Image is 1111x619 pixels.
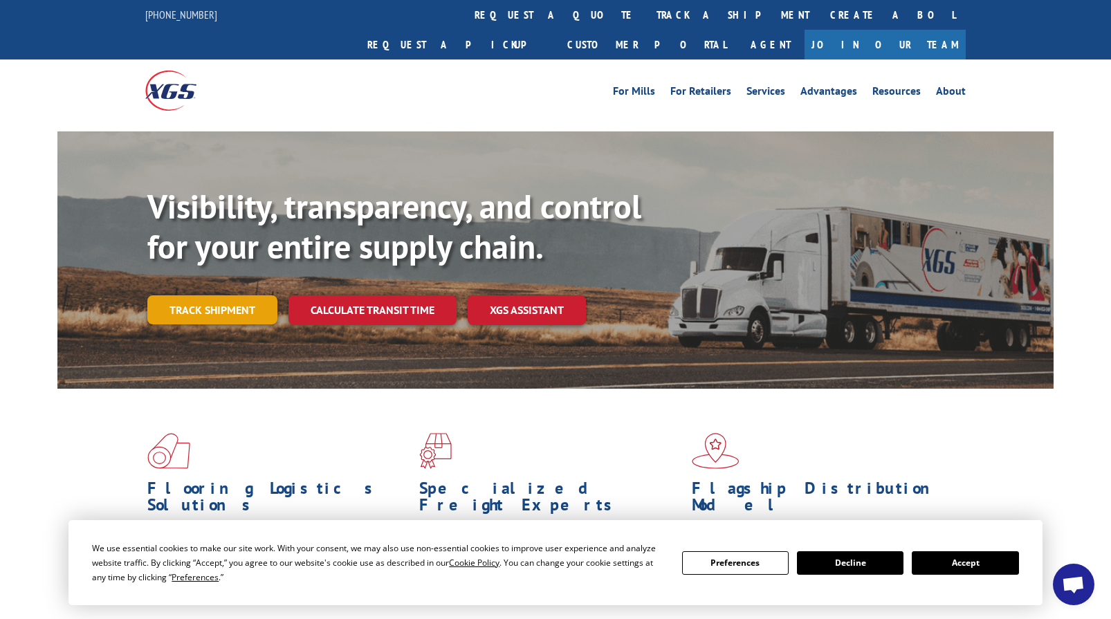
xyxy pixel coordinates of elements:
[692,433,740,469] img: xgs-icon-flagship-distribution-model-red
[92,541,665,584] div: We use essential cookies to make our site work. With your consent, we may also use non-essential ...
[912,551,1018,575] button: Accept
[419,433,452,469] img: xgs-icon-focused-on-flooring-red
[805,30,966,59] a: Join Our Team
[147,185,641,268] b: Visibility, transparency, and control for your entire supply chain.
[147,295,277,324] a: Track shipment
[746,86,785,101] a: Services
[737,30,805,59] a: Agent
[613,86,655,101] a: For Mills
[419,480,681,520] h1: Specialized Freight Experts
[872,86,921,101] a: Resources
[800,86,857,101] a: Advantages
[797,551,903,575] button: Decline
[147,433,190,469] img: xgs-icon-total-supply-chain-intelligence-red
[682,551,789,575] button: Preferences
[1053,564,1094,605] div: Open chat
[172,571,219,583] span: Preferences
[468,295,586,325] a: XGS ASSISTANT
[692,480,953,520] h1: Flagship Distribution Model
[936,86,966,101] a: About
[68,520,1043,605] div: Cookie Consent Prompt
[357,30,557,59] a: Request a pickup
[670,86,731,101] a: For Retailers
[557,30,737,59] a: Customer Portal
[288,295,457,325] a: Calculate transit time
[147,480,409,520] h1: Flooring Logistics Solutions
[449,557,499,569] span: Cookie Policy
[145,8,217,21] a: [PHONE_NUMBER]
